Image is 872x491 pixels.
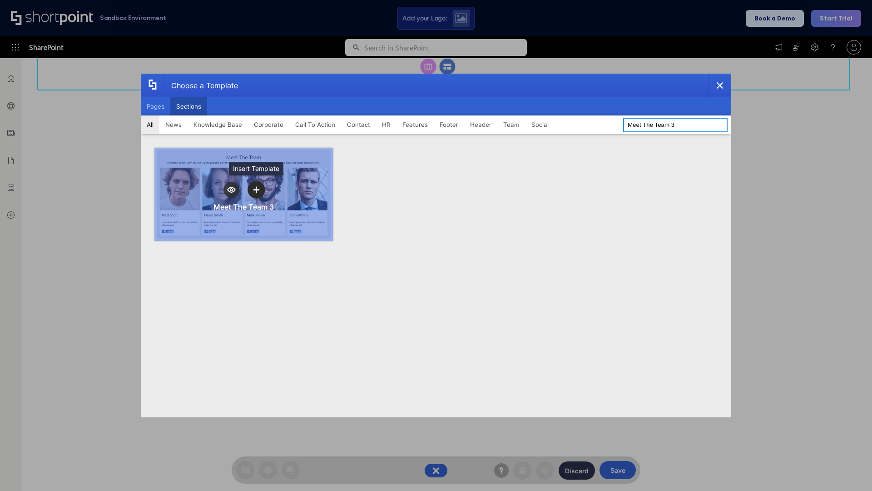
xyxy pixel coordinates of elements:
[141,97,170,115] button: Pages
[623,118,728,132] input: Search
[827,447,872,491] iframe: Chat Widget
[497,115,525,134] button: Team
[141,115,159,134] button: All
[248,115,289,134] button: Corporate
[188,115,248,134] button: Knowledge Base
[170,97,207,115] button: Sections
[464,115,497,134] button: Header
[213,202,274,211] div: Meet The Team 3
[164,74,238,97] div: Choose a Template
[396,115,434,134] button: Features
[159,115,188,134] button: News
[376,115,396,134] button: HR
[141,74,731,417] div: template selector
[525,115,555,134] button: Social
[341,115,376,134] button: Contact
[434,115,464,134] button: Footer
[289,115,341,134] button: Call To Action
